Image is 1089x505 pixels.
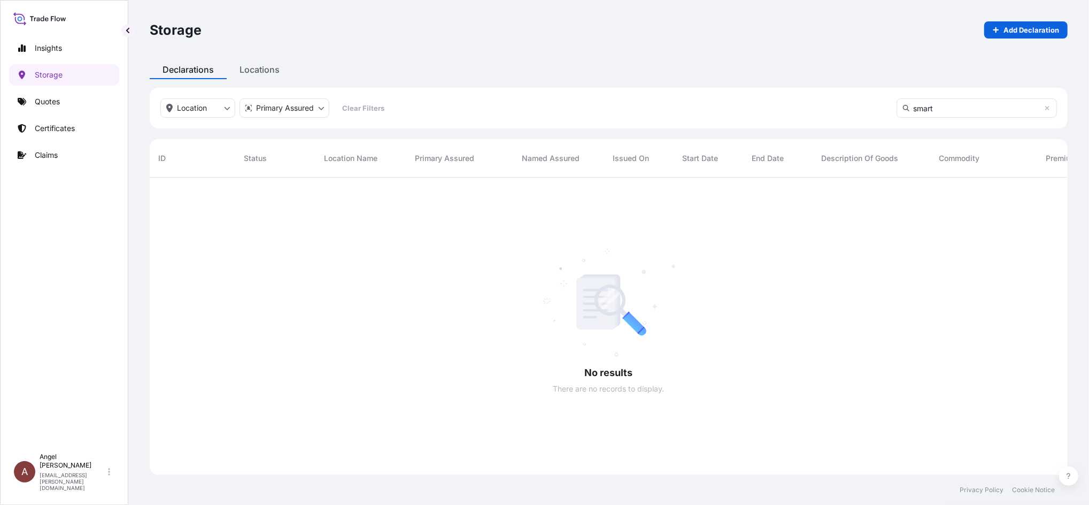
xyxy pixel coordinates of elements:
span: ID [158,153,166,164]
p: Clear Filters [343,103,385,113]
p: Location [177,103,207,113]
a: Privacy Policy [960,486,1003,494]
a: Insights [9,37,119,59]
p: Storage [35,70,63,80]
a: Quotes [9,91,119,112]
p: [EMAIL_ADDRESS][PERSON_NAME][DOMAIN_NAME] [40,472,106,491]
p: Claims [35,150,58,160]
span: Status [244,153,267,164]
button: distributor Filter options [240,98,329,118]
span: Named Assured [522,153,580,164]
a: Storage [9,64,119,86]
div: Locations [227,60,292,79]
div: Declarations [150,60,227,79]
button: Clear Filters [334,100,393,117]
span: End Date [752,153,784,164]
button: location Filter options [160,98,235,118]
span: Premium [1046,153,1077,164]
p: Add Declaration [1003,25,1059,35]
a: Cookie Notice [1012,486,1055,494]
span: Location Name [324,153,377,164]
p: Storage [150,21,202,39]
a: Certificates [9,118,119,139]
span: Primary Assured [415,153,474,164]
span: Description of Goods [821,153,898,164]
p: Certificates [35,123,75,134]
p: Insights [35,43,62,53]
span: A [21,466,28,477]
input: Search Declaration ID [897,98,1057,118]
span: Start Date [682,153,718,164]
p: Angel [PERSON_NAME] [40,453,106,470]
p: Quotes [35,96,60,107]
a: Add Declaration [984,21,1068,39]
p: Primary Assured [256,103,314,113]
a: Claims [9,144,119,166]
span: Issued On [613,153,649,164]
span: Commodity [939,153,979,164]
